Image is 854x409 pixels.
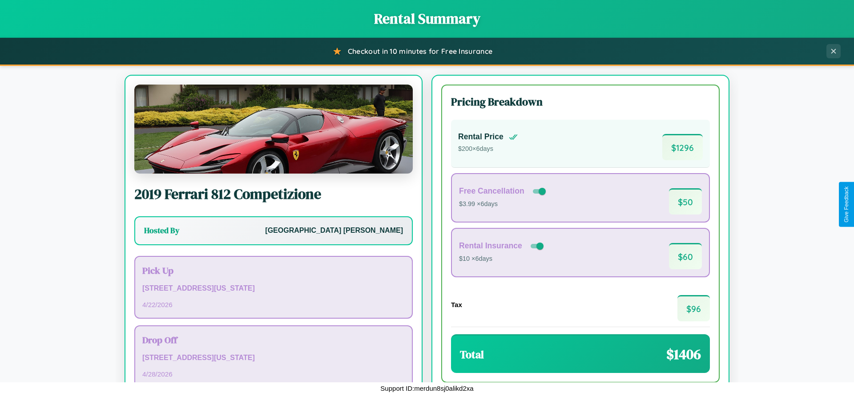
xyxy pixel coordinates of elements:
[459,186,524,196] h4: Free Cancellation
[134,184,413,204] h2: 2019 Ferrari 812 Competizione
[666,344,701,364] span: $ 1406
[458,132,504,142] h4: Rental Price
[460,347,484,362] h3: Total
[380,382,473,394] p: Support ID: merdun8sj0alikd2xa
[142,282,405,295] p: [STREET_ADDRESS][US_STATE]
[142,264,405,277] h3: Pick Up
[677,295,710,321] span: $ 96
[265,224,403,237] p: [GEOGRAPHIC_DATA] [PERSON_NAME]
[459,253,545,265] p: $10 × 6 days
[843,186,850,223] div: Give Feedback
[142,352,405,364] p: [STREET_ADDRESS][US_STATE]
[451,94,710,109] h3: Pricing Breakdown
[142,299,405,311] p: 4 / 22 / 2026
[459,241,522,251] h4: Rental Insurance
[134,85,413,174] img: Ferrari 812 Competizione
[662,134,703,160] span: $ 1296
[142,368,405,380] p: 4 / 28 / 2026
[144,225,179,236] h3: Hosted By
[458,143,518,155] p: $ 200 × 6 days
[142,333,405,346] h3: Drop Off
[459,198,548,210] p: $3.99 × 6 days
[348,47,492,56] span: Checkout in 10 minutes for Free Insurance
[9,9,845,28] h1: Rental Summary
[451,301,462,308] h4: Tax
[669,188,702,215] span: $ 50
[669,243,702,269] span: $ 60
